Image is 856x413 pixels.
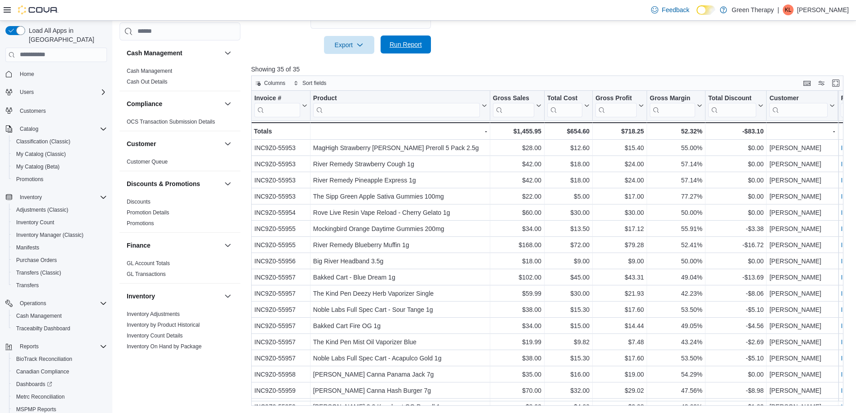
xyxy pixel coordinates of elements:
[650,320,702,331] div: 49.05%
[650,240,702,250] div: 52.41%
[547,126,590,137] div: $654.60
[493,288,541,299] div: $59.99
[252,78,289,89] button: Columns
[16,406,56,413] span: MSPMP Reports
[595,94,644,117] button: Gross Profit
[816,78,827,89] button: Display options
[493,191,541,202] div: $22.00
[696,5,715,15] input: Dark Mode
[13,204,72,215] a: Adjustments (Classic)
[313,94,480,117] div: Product
[547,304,590,315] div: $15.30
[650,304,702,315] div: 53.50%
[120,116,240,131] div: Compliance
[650,126,702,137] div: 52.32%
[547,94,582,117] div: Total Cost
[16,87,107,98] span: Users
[254,126,307,137] div: Totals
[222,291,233,302] button: Inventory
[127,292,221,301] button: Inventory
[120,156,240,171] div: Customer
[708,94,756,103] div: Total Discount
[493,272,541,283] div: $102.00
[595,94,637,117] div: Gross Profit
[9,353,111,365] button: BioTrack Reconciliation
[254,207,307,218] div: INC9Z0-55954
[2,123,111,135] button: Catalog
[9,135,111,148] button: Classification (Classic)
[708,207,763,218] div: $0.00
[493,94,534,103] div: Gross Sales
[708,320,763,331] div: -$4.56
[254,191,307,202] div: INC9Z0-55953
[127,198,151,205] span: Discounts
[769,288,835,299] div: [PERSON_NAME]
[254,223,307,234] div: INC9Z0-55955
[769,175,835,186] div: [PERSON_NAME]
[650,256,702,266] div: 50.00%
[802,78,812,89] button: Keyboard shortcuts
[16,106,49,116] a: Customers
[13,174,107,185] span: Promotions
[302,80,326,87] span: Sort fields
[16,192,107,203] span: Inventory
[127,179,221,188] button: Discounts & Promotions
[650,191,702,202] div: 77.27%
[13,242,43,253] a: Manifests
[254,159,307,169] div: INC9Z0-55953
[127,179,200,188] h3: Discounts & Promotions
[254,256,307,266] div: INC9Z0-55956
[2,297,111,310] button: Operations
[254,304,307,315] div: INC9Z0-55957
[595,320,644,331] div: $14.44
[769,223,835,234] div: [PERSON_NAME]
[2,104,111,117] button: Customers
[595,207,644,218] div: $30.00
[16,269,61,276] span: Transfers (Classic)
[732,4,774,15] p: Green Therapy
[9,241,111,254] button: Manifests
[127,241,221,250] button: Finance
[13,280,42,291] a: Transfers
[708,175,763,186] div: $0.00
[16,192,45,203] button: Inventory
[251,65,850,74] p: Showing 35 of 35
[222,48,233,58] button: Cash Management
[769,142,835,153] div: [PERSON_NAME]
[313,207,487,218] div: Rove Live Resin Vape Reload - Cherry Gelato 1g
[127,139,221,148] button: Customer
[650,94,702,117] button: Gross Margin
[547,94,590,117] button: Total Cost
[390,40,422,49] span: Run Report
[13,204,107,215] span: Adjustments (Classic)
[313,191,487,202] div: The Sipp Green Apple Sativa Gummies 100mg
[595,288,644,299] div: $21.93
[16,124,107,134] span: Catalog
[16,341,42,352] button: Reports
[650,223,702,234] div: 55.91%
[13,255,61,266] a: Purchase Orders
[769,191,835,202] div: [PERSON_NAME]
[650,288,702,299] div: 42.23%
[769,94,828,117] div: Customer
[9,216,111,229] button: Inventory Count
[16,312,62,320] span: Cash Management
[254,94,300,117] div: Invoice #
[13,136,74,147] a: Classification (Classic)
[13,280,107,291] span: Transfers
[13,217,58,228] a: Inventory Count
[127,321,200,329] span: Inventory by Product Historical
[381,36,431,53] button: Run Report
[493,304,541,315] div: $38.00
[595,94,637,103] div: Gross Profit
[708,94,756,117] div: Total Discount
[650,94,695,103] div: Gross Margin
[830,78,841,89] button: Enter fullscreen
[783,4,794,15] div: Kyle Lack
[127,209,169,216] span: Promotion Details
[662,5,689,14] span: Feedback
[290,78,330,89] button: Sort fields
[547,240,590,250] div: $72.00
[547,320,590,331] div: $15.00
